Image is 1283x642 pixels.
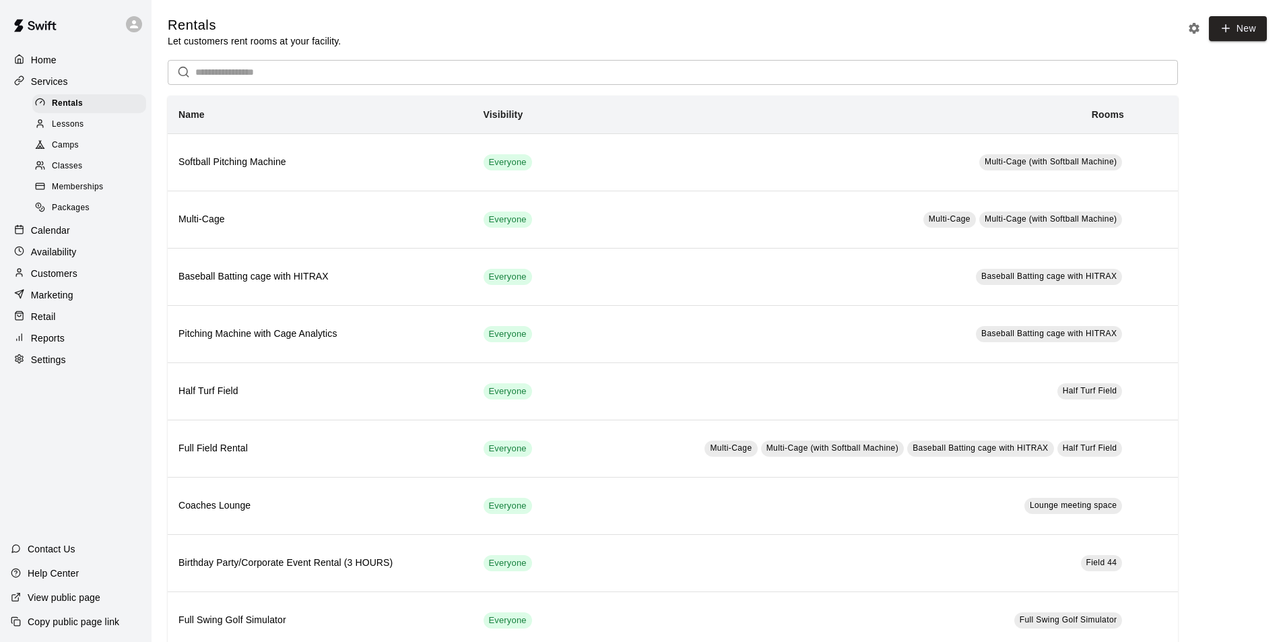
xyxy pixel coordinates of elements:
span: Everyone [484,156,532,169]
h5: Rentals [168,16,341,34]
p: Home [31,53,57,67]
p: Reports [31,331,65,345]
span: Everyone [484,614,532,627]
span: Everyone [484,443,532,455]
span: Multi-Cage [710,443,752,453]
div: This service is visible to all of your customers [484,269,532,285]
h6: Full Field Rental [178,441,462,456]
a: Marketing [11,285,141,305]
span: Baseball Batting cage with HITRAX [913,443,1048,453]
div: Classes [32,157,146,176]
p: Customers [31,267,77,280]
span: Half Turf Field [1063,386,1117,395]
p: Let customers rent rooms at your facility. [168,34,341,48]
h6: Coaches Lounge [178,499,462,513]
span: Memberships [52,181,103,194]
a: Services [11,71,141,92]
p: Marketing [31,288,73,302]
b: Name [178,109,205,120]
p: Settings [31,353,66,366]
span: Baseball Batting cage with HITRAX [981,271,1117,281]
h6: Softball Pitching Machine [178,155,462,170]
h6: Full Swing Golf Simulator [178,613,462,628]
span: Multi-Cage (with Softball Machine) [985,157,1117,166]
span: Everyone [484,271,532,284]
span: Full Swing Golf Simulator [1020,615,1117,624]
span: Camps [52,139,79,152]
span: Lounge meeting space [1030,501,1117,510]
a: Reports [11,328,141,348]
span: Everyone [484,557,532,570]
span: Classes [52,160,82,173]
span: Multi-Cage [929,214,971,224]
div: This service is visible to all of your customers [484,383,532,399]
a: Calendar [11,220,141,240]
div: This service is visible to all of your customers [484,154,532,170]
span: Multi-Cage (with Softball Machine) [985,214,1117,224]
span: Everyone [484,500,532,513]
a: Availability [11,242,141,262]
p: Retail [31,310,56,323]
span: Everyone [484,214,532,226]
a: New [1209,16,1267,41]
b: Rooms [1092,109,1124,120]
div: This service is visible to all of your customers [484,326,532,342]
p: Copy public page link [28,615,119,629]
a: Retail [11,307,141,327]
a: Lessons [32,114,152,135]
h6: Birthday Party/Corporate Event Rental (3 HOURS) [178,556,462,571]
div: Rentals [32,94,146,113]
span: Everyone [484,385,532,398]
button: Rental settings [1184,18,1204,38]
h6: Pitching Machine with Cage Analytics [178,327,462,342]
a: Packages [32,198,152,219]
div: This service is visible to all of your customers [484,612,532,629]
div: This service is visible to all of your customers [484,498,532,514]
div: This service is visible to all of your customers [484,555,532,571]
h6: Multi-Cage [178,212,462,227]
span: Half Turf Field [1063,443,1117,453]
a: Customers [11,263,141,284]
a: Home [11,50,141,70]
span: Baseball Batting cage with HITRAX [981,329,1117,338]
a: Settings [11,350,141,370]
p: Contact Us [28,542,75,556]
div: This service is visible to all of your customers [484,441,532,457]
div: Camps [32,136,146,155]
span: Field 44 [1086,558,1117,567]
span: Multi-Cage (with Softball Machine) [766,443,898,453]
h6: Baseball Batting cage with HITRAX [178,269,462,284]
p: View public page [28,591,100,604]
a: Classes [32,156,152,177]
div: Lessons [32,115,146,134]
a: Rentals [32,93,152,114]
div: Memberships [32,178,146,197]
p: Availability [31,245,77,259]
span: Packages [52,201,90,215]
p: Help Center [28,567,79,580]
span: Lessons [52,118,84,131]
div: This service is visible to all of your customers [484,212,532,228]
p: Services [31,75,68,88]
span: Rentals [52,97,83,110]
p: Calendar [31,224,70,237]
div: Packages [32,199,146,218]
a: Memberships [32,177,152,198]
b: Visibility [484,109,523,120]
h6: Half Turf Field [178,384,462,399]
a: Camps [32,135,152,156]
span: Everyone [484,328,532,341]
